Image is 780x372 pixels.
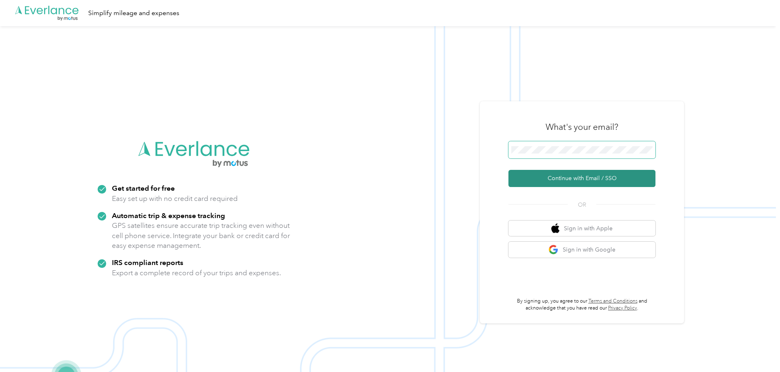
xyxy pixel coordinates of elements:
[588,298,637,304] a: Terms and Conditions
[112,221,290,251] p: GPS satellites ensure accurate trip tracking even without cell phone service. Integrate your bank...
[508,221,655,236] button: apple logoSign in with Apple
[608,305,637,311] a: Privacy Policy
[508,298,655,312] p: By signing up, you agree to our and acknowledge that you have read our .
[112,268,281,278] p: Export a complete record of your trips and expenses.
[568,200,596,209] span: OR
[546,121,618,133] h3: What's your email?
[88,8,179,18] div: Simplify mileage and expenses
[548,245,559,255] img: google logo
[112,194,238,204] p: Easy set up with no credit card required
[112,258,183,267] strong: IRS compliant reports
[508,242,655,258] button: google logoSign in with Google
[551,223,559,234] img: apple logo
[112,184,175,192] strong: Get started for free
[508,170,655,187] button: Continue with Email / SSO
[112,211,225,220] strong: Automatic trip & expense tracking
